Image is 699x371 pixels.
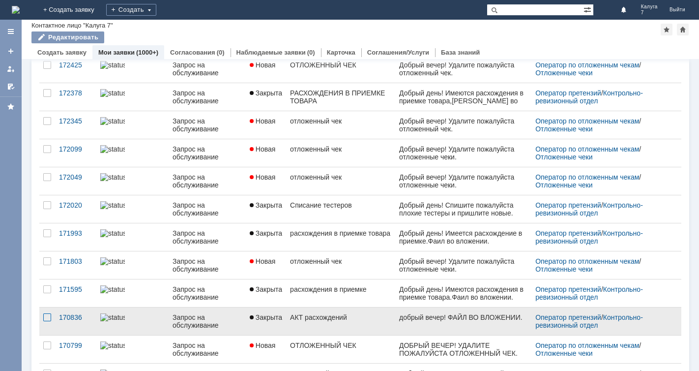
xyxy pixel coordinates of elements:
span: Новая [250,341,276,349]
a: Оператор претензий [535,89,601,97]
a: Согласования [170,49,215,56]
div: (1000+) [136,49,158,56]
span: 7 [641,10,658,16]
a: Новая [246,251,286,279]
div: Запрос на обслуживание [173,89,242,105]
a: Контрольно-ревизионный отдел [535,229,643,245]
div: расхождения в приемке [290,285,391,293]
a: statusbar-100 (1).png [96,83,169,111]
div: Списание тестеров [290,201,391,209]
div: ОТЛОЖЕННЫЙ ЧЕК [290,341,391,349]
span: Закрыта [250,229,282,237]
a: Новая [246,336,286,363]
a: АКТ расхождений [286,308,395,335]
img: statusbar-100 (1).png [100,201,125,209]
a: Оператор претензий [535,201,601,209]
a: ОТЛОЖЕННЫЙ ЧЕК [286,55,395,83]
div: Сделать домашней страницей [677,24,689,35]
div: расхождения в приемке товара [290,229,391,237]
a: Запрос на обслуживание [169,83,246,111]
div: Запрос на обслуживание [173,257,242,273]
a: Оператор претензий [535,229,601,237]
div: / [535,117,670,133]
div: / [535,89,670,105]
a: 172345 [55,111,96,139]
div: Запрос на обслуживание [173,313,242,329]
a: statusbar-100 (1).png [96,195,169,223]
a: Оператор по отложенным чекам [535,145,639,153]
div: 172020 [59,201,92,209]
a: Запрос на обслуживание [169,279,246,307]
img: logo [12,6,20,14]
a: Оператор претензий [535,313,601,321]
div: РАСХОЖДЕНИЯ В ПРИЕМКЕ ТОВАРА [290,89,391,105]
span: Новая [250,257,276,265]
img: statusbar-100 (1).png [100,229,125,237]
img: statusbar-15 (1).png [100,341,125,349]
a: Закрыта [246,308,286,335]
div: Запрос на обслуживание [173,201,242,217]
img: statusbar-100 (1).png [100,117,125,125]
a: 172049 [55,167,96,195]
a: Запрос на обслуживание [169,195,246,223]
div: отложенный чек [290,257,391,265]
a: База знаний [441,49,480,56]
div: 172378 [59,89,92,97]
div: 172049 [59,173,92,181]
a: Оператор по отложенным чекам [535,341,639,349]
a: 172020 [55,195,96,223]
a: Контрольно-ревизионный отдел [535,285,643,301]
a: Новая [246,55,286,83]
div: / [535,285,670,301]
span: Новая [250,61,276,69]
a: Оператор претензий [535,285,601,293]
a: Оператор по отложенным чекам [535,257,639,265]
a: Закрыта [246,195,286,223]
div: 172345 [59,117,92,125]
a: Отложенные чеки [535,69,592,77]
a: Запрос на обслуживание [169,223,246,251]
a: statusbar-100 (1).png [96,111,169,139]
div: отложенный чек [290,173,391,181]
div: 170836 [59,313,92,321]
a: Соглашения/Услуги [367,49,429,56]
div: / [535,145,670,161]
span: Расширенный поиск [583,4,593,14]
a: расхождения в приемке [286,279,395,307]
a: Создать заявку [3,43,19,59]
a: Мои заявки [3,61,19,77]
a: Новая [246,139,286,167]
div: Контактное лицо "Калуга 7" [31,22,113,29]
a: 170836 [55,308,96,335]
a: Контрольно-ревизионный отдел [535,201,643,217]
div: отложенный чек [290,145,391,153]
div: Запрос на обслуживание [173,229,242,245]
span: Закрыта [250,285,282,293]
a: Отложенные чеки [535,349,592,357]
div: / [535,229,670,245]
a: statusbar-15 (1).png [96,336,169,363]
a: Создать заявку [37,49,87,56]
div: Создать [106,4,156,16]
div: / [535,201,670,217]
a: 171993 [55,223,96,251]
div: 171993 [59,229,92,237]
img: statusbar-100 (1).png [100,89,125,97]
a: 171595 [55,279,96,307]
div: ОТЛОЖЕННЫЙ ЧЕК [290,61,391,69]
span: Новая [250,117,276,125]
a: 172099 [55,139,96,167]
span: Закрыта [250,89,282,97]
div: отложенный чек [290,117,391,125]
a: ОТЛОЖЕННЫЙ ЧЕК [286,336,395,363]
img: statusbar-100 (1).png [100,313,125,321]
div: / [535,173,670,189]
div: / [535,313,670,329]
span: Закрыта [250,201,282,209]
a: Запрос на обслуживание [169,111,246,139]
a: statusbar-100 (1).png [96,139,169,167]
a: отложенный чек [286,167,395,195]
img: statusbar-60 (1).png [100,257,125,265]
div: (0) [217,49,225,56]
a: Контрольно-ревизионный отдел [535,313,643,329]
